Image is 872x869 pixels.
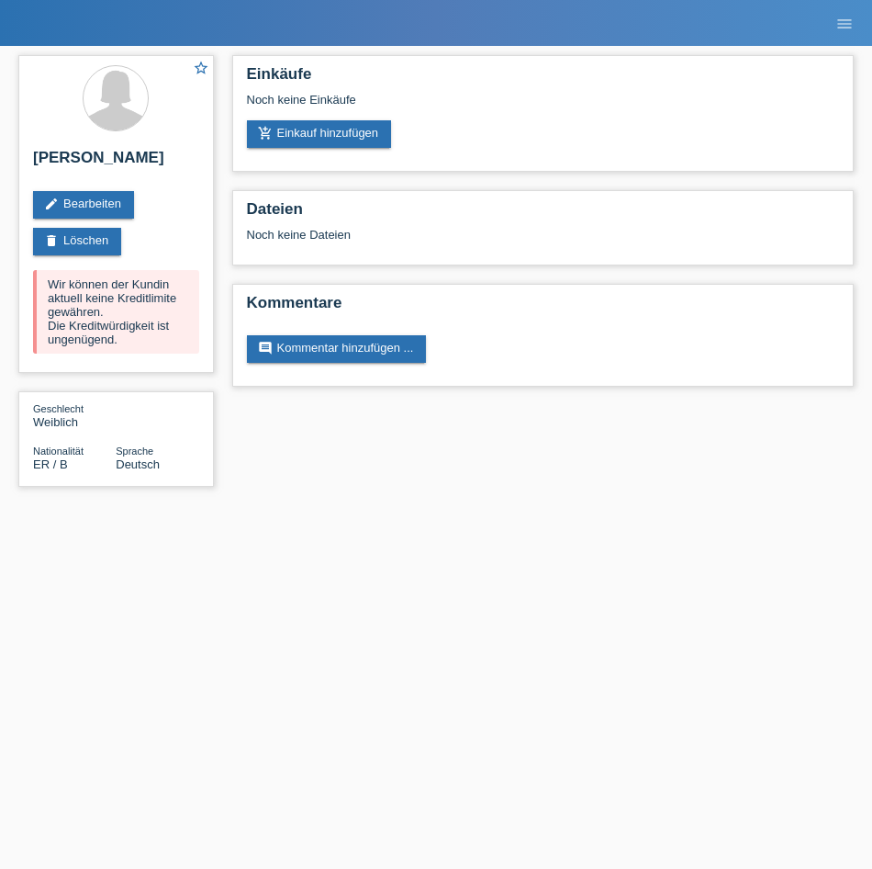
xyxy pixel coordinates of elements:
[44,233,59,248] i: delete
[247,335,427,363] a: commentKommentar hinzufügen ...
[33,270,199,354] div: Wir können der Kundin aktuell keine Kreditlimite gewähren. Die Kreditwürdigkeit ist ungenügend.
[33,403,84,414] span: Geschlecht
[247,93,840,120] div: Noch keine Einkäufe
[826,17,863,28] a: menu
[44,197,59,211] i: edit
[33,446,84,457] span: Nationalität
[247,65,840,93] h2: Einkäufe
[247,228,668,242] div: Noch keine Dateien
[116,457,160,471] span: Deutsch
[33,457,68,471] span: Eritrea / B / 31.03.2010
[835,15,854,33] i: menu
[33,191,134,219] a: editBearbeiten
[247,120,392,148] a: add_shopping_cartEinkauf hinzufügen
[193,60,209,76] i: star_border
[258,341,273,355] i: comment
[33,228,121,255] a: deleteLöschen
[116,446,153,457] span: Sprache
[193,60,209,79] a: star_border
[247,200,840,228] h2: Dateien
[258,126,273,141] i: add_shopping_cart
[33,401,116,429] div: Weiblich
[247,294,840,322] h2: Kommentare
[33,149,199,176] h2: [PERSON_NAME]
